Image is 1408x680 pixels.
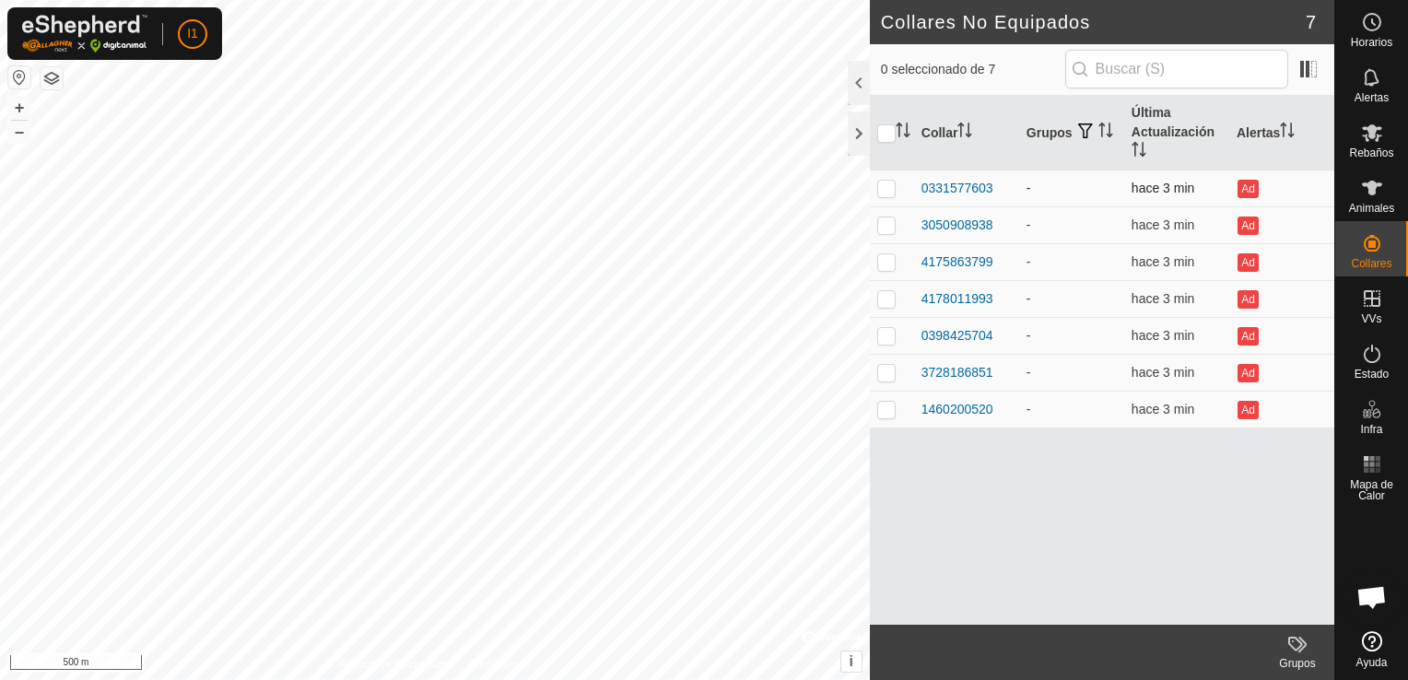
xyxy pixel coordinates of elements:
[1132,402,1194,416] span: 14 oct 2025, 12:34
[1238,217,1258,235] button: Ad
[1356,657,1388,668] span: Ayuda
[1132,254,1194,269] span: 14 oct 2025, 12:34
[921,179,993,198] div: 0331577603
[187,24,198,43] span: I1
[41,67,63,89] button: Capas del Mapa
[1344,569,1400,625] div: Chat abierto
[1019,317,1124,354] td: -
[957,125,972,140] p-sorticon: Activar para ordenar
[1238,364,1258,382] button: Ad
[1019,280,1124,317] td: -
[921,289,993,309] div: 4178011993
[1132,291,1194,306] span: 14 oct 2025, 12:34
[921,326,993,346] div: 0398425704
[921,216,993,235] div: 3050908938
[1019,391,1124,428] td: -
[1238,401,1258,419] button: Ad
[896,125,910,140] p-sorticon: Activar para ordenar
[1306,8,1316,36] span: 7
[8,121,30,143] button: –
[921,252,993,272] div: 4175863799
[8,97,30,119] button: +
[1355,369,1389,380] span: Estado
[1132,181,1194,195] span: 14 oct 2025, 12:34
[1335,624,1408,675] a: Ayuda
[921,400,993,419] div: 1460200520
[1019,96,1124,170] th: Grupos
[1019,354,1124,391] td: -
[1238,180,1258,198] button: Ad
[1132,145,1146,159] p-sorticon: Activar para ordenar
[1261,655,1334,672] div: Grupos
[1360,424,1382,435] span: Infra
[1019,206,1124,243] td: -
[1351,258,1391,269] span: Collares
[850,653,853,669] span: i
[22,15,147,53] img: Logo Gallagher
[881,11,1306,33] h2: Collares No Equipados
[8,66,30,88] button: Restablecer Mapa
[1238,253,1258,272] button: Ad
[1349,203,1394,214] span: Animales
[1019,243,1124,280] td: -
[1280,125,1295,140] p-sorticon: Activar para ordenar
[339,656,445,673] a: Política de Privacidad
[1238,327,1258,346] button: Ad
[841,651,862,672] button: i
[1340,479,1403,501] span: Mapa de Calor
[921,363,993,382] div: 3728186851
[1351,37,1392,48] span: Horarios
[1361,313,1381,324] span: VVs
[914,96,1019,170] th: Collar
[1019,170,1124,206] td: -
[881,60,1065,79] span: 0 seleccionado de 7
[1349,147,1393,158] span: Rebaños
[468,656,530,673] a: Contáctenos
[1132,328,1194,343] span: 14 oct 2025, 12:34
[1238,290,1258,309] button: Ad
[1229,96,1334,170] th: Alertas
[1132,365,1194,380] span: 14 oct 2025, 12:34
[1065,50,1288,88] input: Buscar (S)
[1098,125,1113,140] p-sorticon: Activar para ordenar
[1124,96,1229,170] th: Última Actualización
[1355,92,1389,103] span: Alertas
[1132,217,1194,232] span: 14 oct 2025, 12:34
